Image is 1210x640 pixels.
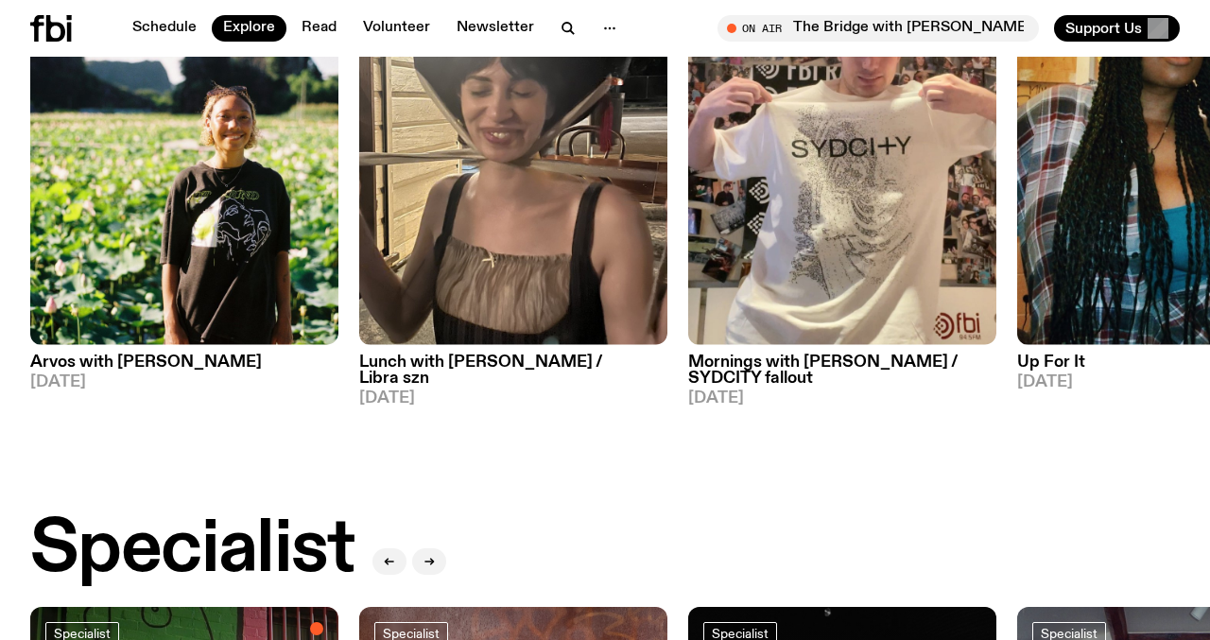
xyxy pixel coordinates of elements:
[1054,15,1180,42] button: Support Us
[359,390,667,406] span: [DATE]
[445,15,545,42] a: Newsletter
[688,355,996,387] h3: Mornings with [PERSON_NAME] / SYDCITY fallout
[30,345,338,390] a: Arvos with [PERSON_NAME][DATE]
[352,15,441,42] a: Volunteer
[1065,20,1142,37] span: Support Us
[30,514,354,586] h2: Specialist
[212,15,286,42] a: Explore
[359,345,667,406] a: Lunch with [PERSON_NAME] / Libra szn[DATE]
[290,15,348,42] a: Read
[359,355,667,387] h3: Lunch with [PERSON_NAME] / Libra szn
[688,345,996,406] a: Mornings with [PERSON_NAME] / SYDCITY fallout[DATE]
[688,390,996,406] span: [DATE]
[121,15,208,42] a: Schedule
[30,355,338,371] h3: Arvos with [PERSON_NAME]
[717,15,1039,42] button: On AirThe Bridge with [PERSON_NAME]
[30,374,338,390] span: [DATE]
